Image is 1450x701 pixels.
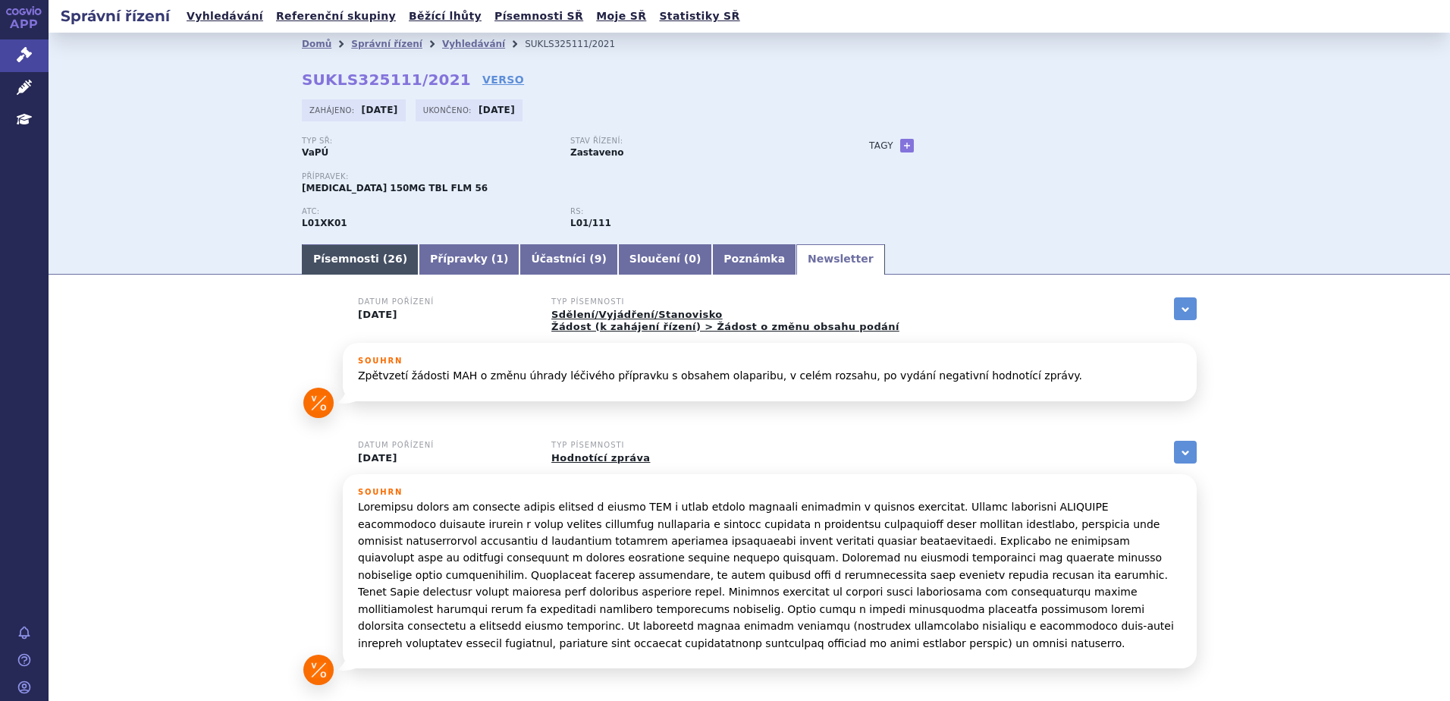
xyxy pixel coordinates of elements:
[551,441,726,450] h3: Typ písemnosti
[302,71,471,89] strong: SUKLS325111/2021
[423,104,475,116] span: Ukončeno:
[618,244,712,275] a: Sloučení (0)
[302,218,347,228] strong: OLAPARIB
[592,6,651,27] a: Moje SŘ
[482,72,524,87] a: VERSO
[358,498,1182,652] p: Loremipsu dolors am consecte adipis elitsed d eiusmo TEM i utlab etdolo magnaali enimadmin v quis...
[358,452,532,464] p: [DATE]
[358,367,1182,384] p: Zpětvzetí žádosti MAH o změnu úhrady léčivého přípravku s obsahem olaparibu, v celém rozsahu, po ...
[388,253,402,265] span: 26
[302,244,419,275] a: Písemnosti (26)
[525,33,635,55] li: SUKLS325111/2021
[551,321,899,332] a: Žádost (k zahájení řízení) > Žádost o změnu obsahu podání
[419,244,519,275] a: Přípravky (1)
[302,172,839,181] p: Přípravek:
[1174,297,1197,320] a: zobrazit vše
[869,137,893,155] h3: Tagy
[302,183,488,193] span: [MEDICAL_DATA] 150MG TBL FLM 56
[49,5,182,27] h2: Správní řízení
[1174,441,1197,464] a: zobrazit vše
[358,309,532,321] p: [DATE]
[570,218,611,228] strong: olaparib tbl.
[796,244,885,275] a: Newsletter
[442,39,505,49] a: Vyhledávání
[496,253,504,265] span: 1
[182,6,268,27] a: Vyhledávání
[654,6,744,27] a: Statistiky SŘ
[551,309,723,320] a: Sdělení/Vyjádření/Stanovisko
[551,297,899,306] h3: Typ písemnosti
[712,244,796,275] a: Poznámka
[358,441,532,450] h3: Datum pořízení
[689,253,696,265] span: 0
[351,39,422,49] a: Správní řízení
[570,137,824,146] p: Stav řízení:
[302,137,555,146] p: Typ SŘ:
[358,297,532,306] h3: Datum pořízení
[302,147,328,158] strong: VaPÚ
[404,6,486,27] a: Běžící lhůty
[302,39,331,49] a: Domů
[570,147,624,158] strong: Zastaveno
[570,207,824,216] p: RS:
[271,6,400,27] a: Referenční skupiny
[479,105,515,115] strong: [DATE]
[358,357,1182,366] h3: Souhrn
[490,6,588,27] a: Písemnosti SŘ
[309,104,357,116] span: Zahájeno:
[595,253,602,265] span: 9
[358,488,1182,497] h3: Souhrn
[302,207,555,216] p: ATC:
[551,452,650,464] a: Hodnotící zpráva
[900,139,914,152] a: +
[519,244,617,275] a: Účastníci (9)
[362,105,398,115] strong: [DATE]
